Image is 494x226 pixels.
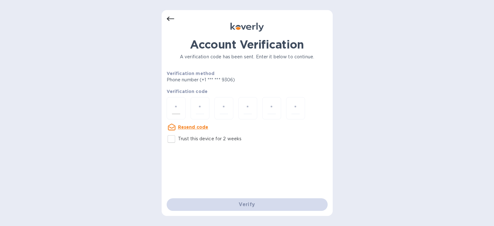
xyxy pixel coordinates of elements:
[167,54,328,60] p: A verification code has been sent. Enter it below to continue.
[167,88,328,95] p: Verification code
[178,125,208,130] u: Resend code
[167,38,328,51] h1: Account Verification
[167,71,215,76] b: Verification method
[178,136,242,142] p: Trust this device for 2 weeks
[167,77,283,83] p: Phone number (+1 *** *** 9306)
